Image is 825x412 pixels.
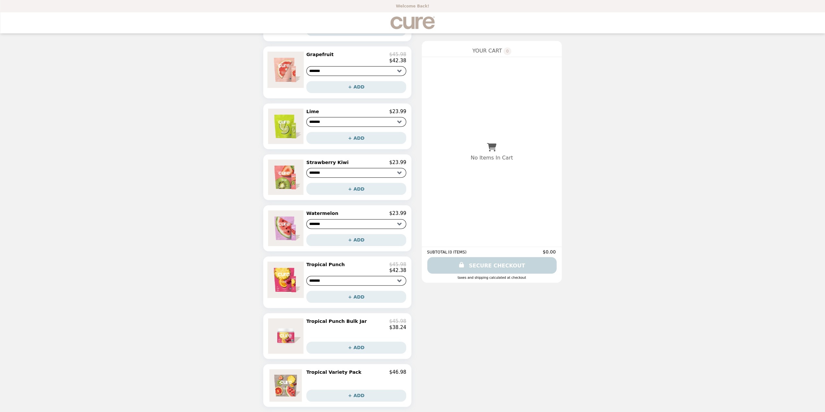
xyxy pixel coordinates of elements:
[306,117,406,127] select: Select a product variant
[448,250,466,254] span: ( 0 ITEMS )
[390,16,435,29] img: Brand Logo
[306,159,351,165] h2: Strawberry Kiwi
[389,267,407,273] p: $42.38
[268,159,305,195] img: Strawberry Kiwi
[268,318,305,353] img: Tropical Punch Bulk Jar
[389,324,407,330] p: $38.24
[306,390,406,402] button: + ADD
[306,262,347,267] h2: Tropical Punch
[306,109,322,114] h2: Lime
[389,262,407,267] p: $45.98
[389,52,407,57] p: $45.98
[471,155,513,161] p: No Items In Cart
[503,47,511,55] span: 0
[267,262,305,298] img: Tropical Punch
[306,369,364,375] h2: Tropical Variety Pack
[396,4,429,8] p: Welcome Back!
[389,369,407,375] p: $46.98
[389,318,407,324] p: $45.98
[306,291,406,303] button: + ADD
[472,48,502,54] span: YOUR CART
[306,52,336,57] h2: Grapefruit
[306,132,406,144] button: + ADD
[267,52,305,88] img: Grapefruit
[389,159,407,165] p: $23.99
[427,250,448,254] span: SUBTOTAL
[306,342,406,354] button: + ADD
[306,219,406,229] select: Select a product variant
[543,249,557,254] span: $0.00
[427,276,557,279] div: Taxes and Shipping calculated at checkout
[306,66,406,76] select: Select a product variant
[306,81,406,93] button: + ADD
[306,168,406,178] select: Select a product variant
[306,210,341,216] h2: Watermelon
[269,369,303,402] img: Tropical Variety Pack
[389,58,407,64] p: $42.38
[268,210,305,246] img: Watermelon
[306,318,369,324] h2: Tropical Punch Bulk Jar
[389,210,407,216] p: $23.99
[306,234,406,246] button: + ADD
[268,109,305,144] img: Lime
[389,109,407,114] p: $23.99
[306,183,406,195] button: + ADD
[306,276,406,286] select: Select a product variant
